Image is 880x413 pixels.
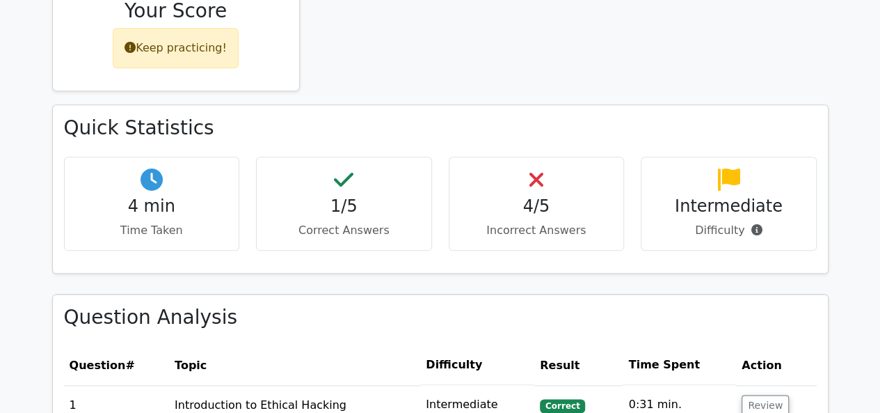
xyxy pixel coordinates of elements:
h3: Quick Statistics [64,116,817,140]
h4: 4 min [76,196,228,217]
span: Correct [540,399,585,413]
p: Difficulty [653,222,805,239]
th: Topic [169,345,420,385]
th: Result [534,345,623,385]
th: Difficulty [420,345,534,385]
th: # [64,345,170,385]
span: Question [70,359,126,372]
th: Action [736,345,816,385]
h4: Intermediate [653,196,805,217]
div: Keep practicing! [113,28,239,68]
p: Incorrect Answers [461,222,613,239]
h4: 1/5 [268,196,420,217]
p: Correct Answers [268,222,420,239]
h4: 4/5 [461,196,613,217]
p: Time Taken [76,222,228,239]
th: Time Spent [623,345,736,385]
h3: Question Analysis [64,306,817,329]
